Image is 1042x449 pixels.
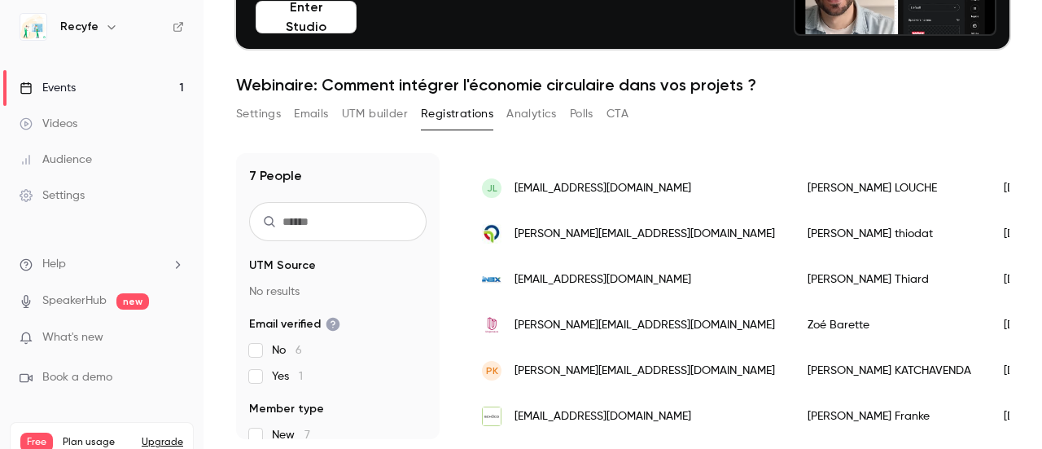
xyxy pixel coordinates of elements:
[116,293,149,310] span: new
[249,258,316,274] span: UTM Source
[570,101,593,127] button: Polls
[42,256,66,273] span: Help
[606,101,628,127] button: CTA
[791,165,987,211] div: [PERSON_NAME] LOUCHE
[236,101,281,127] button: Settings
[20,256,184,273] li: help-dropdown-opener
[482,315,501,335] img: utopreneurs.org
[20,14,46,40] img: Recyfe
[249,284,427,300] p: No results
[514,180,691,197] span: [EMAIL_ADDRESS][DOMAIN_NAME]
[296,345,302,356] span: 6
[482,224,501,244] img: qivy.fr
[249,401,324,417] span: Member type
[20,80,76,96] div: Events
[342,101,408,127] button: UTM builder
[791,257,987,302] div: [PERSON_NAME] Thiard
[20,152,92,168] div: Audience
[20,116,77,132] div: Videos
[142,436,183,449] button: Upgrade
[42,293,107,310] a: SpeakerHub
[272,427,310,443] span: New
[514,363,775,380] span: [PERSON_NAME][EMAIL_ADDRESS][DOMAIN_NAME]
[514,317,775,334] span: [PERSON_NAME][EMAIL_ADDRESS][DOMAIN_NAME]
[791,302,987,348] div: Zoé Barette
[482,407,501,426] img: schueco.com
[63,436,132,449] span: Plan usage
[256,1,357,33] button: Enter Studio
[299,371,303,382] span: 1
[514,226,775,243] span: [PERSON_NAME][EMAIL_ADDRESS][DOMAIN_NAME]
[514,271,691,288] span: [EMAIL_ADDRESS][DOMAIN_NAME]
[294,101,328,127] button: Emails
[272,368,303,385] span: Yes
[236,75,1009,95] h1: Webinaire: Comment intégrer l'économie circulaire dans vos projets ?
[304,429,310,441] span: 7
[506,101,557,127] button: Analytics
[791,348,987,394] div: [PERSON_NAME] KATCHAVENDA
[60,19,99,35] h6: Recyfe
[421,101,493,127] button: Registrations
[20,187,85,204] div: Settings
[249,316,340,332] span: Email verified
[486,363,498,378] span: PK
[249,166,302,186] h1: 7 People
[272,342,302,359] span: No
[42,369,112,386] span: Book a demo
[791,211,987,257] div: [PERSON_NAME] thiodat
[164,331,184,346] iframe: Noticeable Trigger
[42,329,103,346] span: What's new
[514,408,691,425] span: [EMAIL_ADDRESS][DOMAIN_NAME]
[791,394,987,439] div: [PERSON_NAME] Franke
[482,270,501,289] img: inex.fr
[487,181,497,196] span: JL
